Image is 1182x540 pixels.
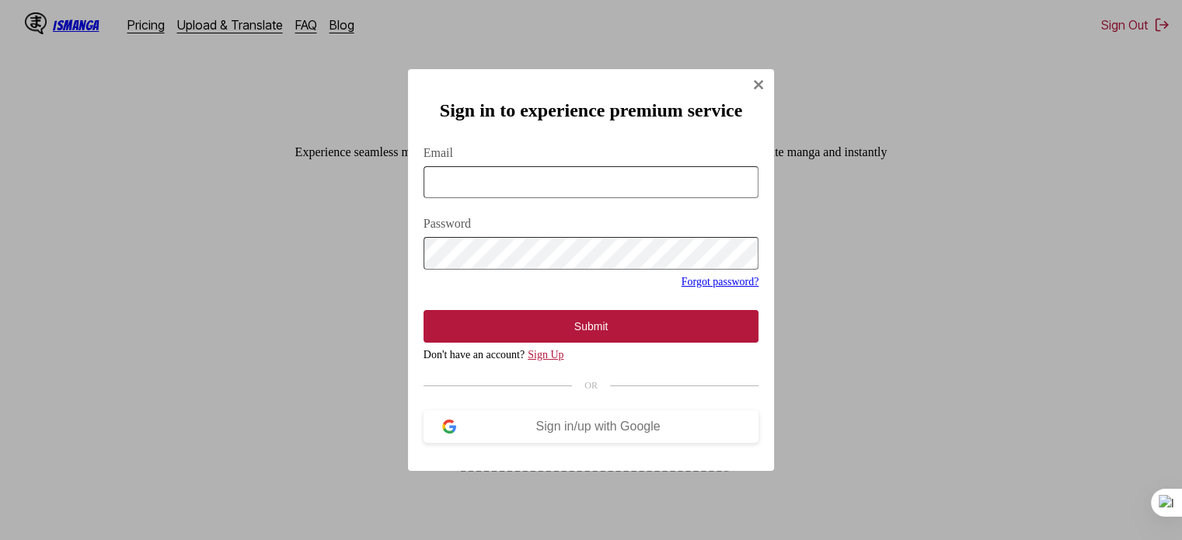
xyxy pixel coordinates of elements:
label: Password [424,217,759,231]
button: Submit [424,310,759,343]
img: Close [752,78,765,91]
div: OR [424,380,759,392]
img: google-logo [442,420,456,434]
button: Sign in/up with Google [424,410,759,443]
div: Don't have an account? [424,349,759,361]
label: Email [424,146,759,160]
a: Forgot password? [682,276,759,287]
div: Sign in/up with Google [456,420,741,434]
h2: Sign in to experience premium service [424,100,759,121]
a: Sign Up [528,349,563,361]
div: Sign In Modal [408,69,775,471]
